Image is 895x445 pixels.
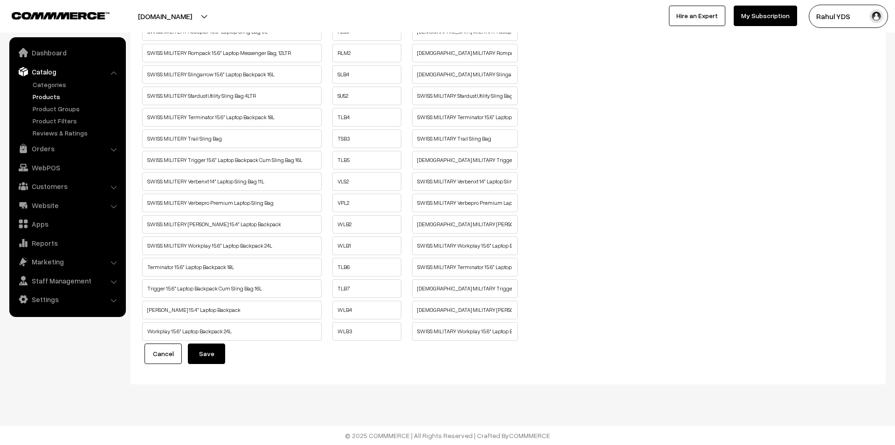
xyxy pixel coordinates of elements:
a: Hire an Expert [669,6,725,26]
a: Reviews & Ratings [30,128,123,138]
a: Apps [12,216,123,232]
button: [DOMAIN_NAME] [105,5,225,28]
a: COMMMERCE [509,432,550,439]
a: Catalog [12,63,123,80]
a: Cancel [145,344,182,364]
img: user [869,9,883,23]
a: My Subscription [734,6,797,26]
a: Settings [12,291,123,308]
img: COMMMERCE [12,12,110,19]
a: Customers [12,178,123,195]
a: Categories [30,80,123,89]
button: Rahul YDS [809,5,888,28]
a: Dashboard [12,44,123,61]
a: Marketing [12,253,123,270]
a: Products [30,92,123,101]
a: Product Filters [30,116,123,126]
a: Reports [12,235,123,251]
a: Staff Management [12,272,123,289]
button: Save [188,344,225,364]
a: WebPOS [12,159,123,176]
a: COMMMERCE [12,9,93,20]
a: Orders [12,140,123,157]
a: Website [12,197,123,214]
a: Product Groups [30,104,123,114]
